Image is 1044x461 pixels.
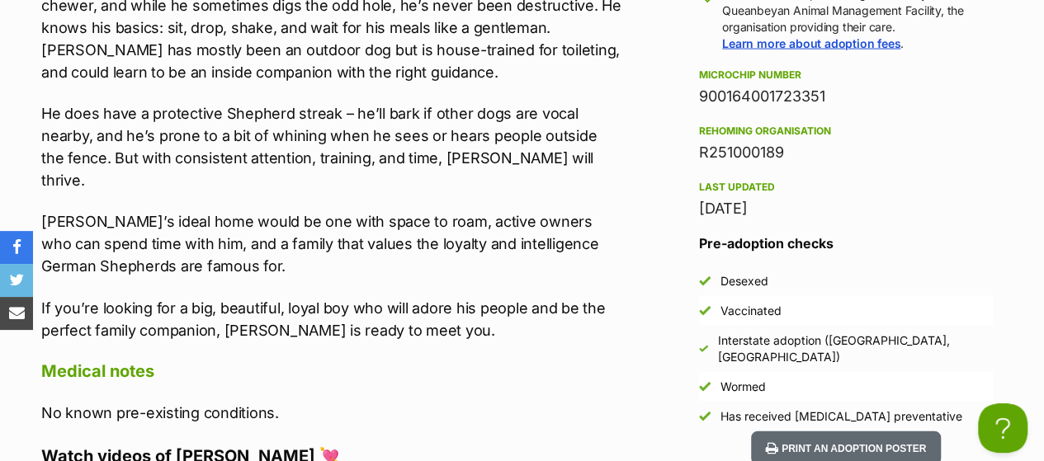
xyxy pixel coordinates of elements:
[720,379,766,395] div: Wormed
[978,403,1027,453] iframe: Help Scout Beacon - Open
[41,102,621,191] p: He does have a protective Shepherd streak – he’ll bark if other dogs are vocal nearby, and he’s p...
[699,68,993,82] div: Microchip number
[699,197,993,220] div: [DATE]
[41,360,621,382] h4: Medical notes
[720,408,962,425] div: Has received [MEDICAL_DATA] preventative
[699,181,993,194] div: Last updated
[720,273,768,289] div: Desexed
[718,332,993,365] div: Interstate adoption ([GEOGRAPHIC_DATA], [GEOGRAPHIC_DATA])
[41,297,621,341] p: If you’re looking for a big, beautiful, loyal boy who will adore his people and be the perfect fa...
[699,233,993,253] h3: Pre-adoption checks
[699,305,711,317] img: Yes
[699,85,993,108] div: 900164001723351
[720,303,782,319] div: Vaccinated
[699,125,993,138] div: Rehoming organisation
[699,141,993,164] div: R251000189
[699,381,711,393] img: Yes
[699,411,711,422] img: Yes
[699,345,708,354] img: Yes
[699,275,711,287] img: Yes
[41,402,621,424] p: No known pre-existing conditions.
[41,210,621,277] p: [PERSON_NAME]’s ideal home would be one with space to roam, active owners who can spend time with...
[722,36,900,50] a: Learn more about adoption fees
